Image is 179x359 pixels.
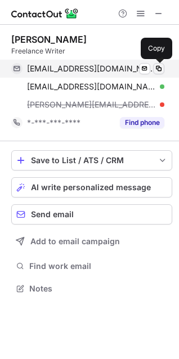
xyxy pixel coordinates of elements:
span: Find work email [29,261,168,271]
button: AI write personalized message [11,177,172,198]
button: Send email [11,204,172,225]
div: Save to List / ATS / CRM [31,156,153,165]
button: Add to email campaign [11,231,172,252]
span: Add to email campaign [30,237,120,246]
div: [PERSON_NAME] [11,34,87,45]
div: Freelance Writer [11,46,172,56]
button: save-profile-one-click [11,150,172,170]
span: [PERSON_NAME][EMAIL_ADDRESS][DOMAIN_NAME] [27,100,156,110]
button: Find work email [11,258,172,274]
span: Send email [31,210,74,219]
span: Notes [29,284,168,294]
span: [EMAIL_ADDRESS][DOMAIN_NAME] [27,64,156,74]
span: [EMAIL_ADDRESS][DOMAIN_NAME] [27,82,156,92]
button: Reveal Button [120,117,164,128]
span: AI write personalized message [31,183,151,192]
img: ContactOut v5.3.10 [11,7,79,20]
button: Notes [11,281,172,297]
